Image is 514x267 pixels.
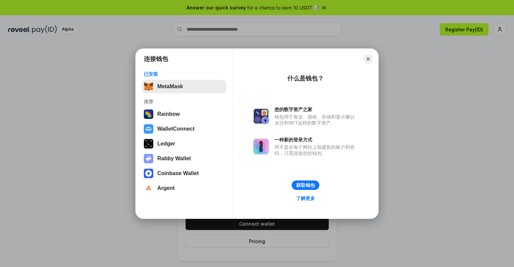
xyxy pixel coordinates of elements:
div: 推荐 [144,99,224,105]
img: svg+xml,%3Csvg%20xmlns%3D%22http%3A%2F%2Fwww.w3.org%2F2000%2Fsvg%22%20fill%3D%22none%22%20viewBox... [253,138,269,155]
img: svg+xml,%3Csvg%20width%3D%2228%22%20height%3D%2228%22%20viewBox%3D%220%200%2028%2028%22%20fill%3D... [144,124,153,134]
button: Coinbase Wallet [142,167,226,180]
img: svg+xml,%3Csvg%20fill%3D%22none%22%20height%3D%2233%22%20viewBox%3D%220%200%2035%2033%22%20width%... [144,82,153,91]
div: 什么是钱包？ [287,74,324,82]
img: svg+xml,%3Csvg%20xmlns%3D%22http%3A%2F%2Fwww.w3.org%2F2000%2Fsvg%22%20fill%3D%22none%22%20viewBox... [144,154,153,163]
h1: 连接钱包 [144,55,168,63]
img: svg+xml,%3Csvg%20width%3D%2228%22%20height%3D%2228%22%20viewBox%3D%220%200%2028%2028%22%20fill%3D... [144,183,153,193]
img: svg+xml,%3Csvg%20xmlns%3D%22http%3A%2F%2Fwww.w3.org%2F2000%2Fsvg%22%20fill%3D%22none%22%20viewBox... [253,108,269,124]
div: WalletConnect [157,126,195,132]
div: Rabby Wallet [157,156,191,162]
div: Rainbow [157,111,180,117]
img: svg+xml,%3Csvg%20xmlns%3D%22http%3A%2F%2Fwww.w3.org%2F2000%2Fsvg%22%20width%3D%2228%22%20height%3... [144,139,153,148]
div: 而不是在每个网站上创建新的账户和密码，只需连接您的钱包。 [275,144,358,156]
div: Argent [157,185,175,191]
img: svg+xml,%3Csvg%20width%3D%22120%22%20height%3D%22120%22%20viewBox%3D%220%200%20120%20120%22%20fil... [144,109,153,119]
button: Ledger [142,137,226,151]
div: Ledger [157,141,175,147]
div: Coinbase Wallet [157,170,199,176]
div: 钱包用于发送、接收、存储和显示像以太坊和NFT这样的数字资产。 [275,114,358,126]
button: Rabby Wallet [142,152,226,165]
img: svg+xml,%3Csvg%20width%3D%2228%22%20height%3D%2228%22%20viewBox%3D%220%200%2028%2028%22%20fill%3D... [144,169,153,178]
div: 了解更多 [296,195,315,201]
a: 了解更多 [292,194,319,203]
button: Argent [142,181,226,195]
div: MetaMask [157,84,183,90]
div: 获取钱包 [296,182,315,188]
div: 一种新的登录方式 [275,137,358,143]
div: 您的数字资产之家 [275,106,358,112]
button: Rainbow [142,107,226,121]
button: Close [363,54,373,64]
div: 已安装 [144,71,224,77]
button: MetaMask [142,80,226,93]
button: WalletConnect [142,122,226,136]
button: 获取钱包 [292,180,319,190]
